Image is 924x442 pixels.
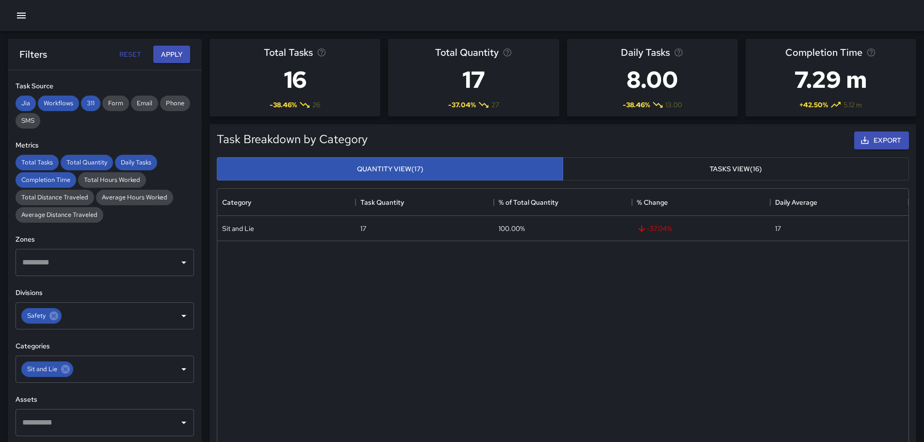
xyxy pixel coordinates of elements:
[21,363,63,375] span: Sit and Lie
[114,46,146,64] button: Reset
[16,394,194,405] h6: Assets
[102,99,129,107] span: Form
[16,99,36,107] span: Jia
[775,189,817,216] div: Daily Average
[177,309,191,323] button: Open
[499,189,558,216] div: % of Total Quantity
[115,155,157,170] div: Daily Tasks
[785,60,876,99] h3: 7.29 m
[160,99,190,107] span: Phone
[96,193,173,201] span: Average Hours Worked
[665,100,682,110] span: 13.00
[16,234,194,245] h6: Zones
[621,45,670,60] span: Daily Tasks
[217,131,368,147] h5: Task Breakdown by Category
[448,100,476,110] span: -37.04 %
[16,81,194,92] h6: Task Source
[16,207,103,223] div: Average Distance Traveled
[503,48,512,57] svg: Total task quantity in the selected period, compared to the previous period.
[160,96,190,111] div: Phone
[96,190,173,205] div: Average Hours Worked
[785,45,862,60] span: Completion Time
[312,100,320,110] span: 26
[177,362,191,376] button: Open
[499,224,525,233] div: 100.00%
[38,99,79,107] span: Workflows
[61,155,113,170] div: Total Quantity
[177,416,191,429] button: Open
[799,100,828,110] span: + 42.50 %
[317,48,326,57] svg: Total number of tasks in the selected period, compared to the previous period.
[131,99,158,107] span: Email
[21,308,62,324] div: Safety
[16,341,194,352] h6: Categories
[360,224,366,233] div: 17
[177,256,191,269] button: Open
[435,60,512,99] h3: 17
[115,158,157,166] span: Daily Tasks
[16,211,103,219] span: Average Distance Traveled
[356,189,494,216] div: Task Quantity
[632,189,770,216] div: % Change
[264,60,326,99] h3: 16
[217,189,356,216] div: Category
[16,113,40,129] div: SMS
[19,47,47,62] h6: Filters
[222,189,251,216] div: Category
[153,46,190,64] button: Apply
[435,45,499,60] span: Total Quantity
[78,172,146,188] div: Total Hours Worked
[563,157,909,181] button: Tasks View(16)
[775,224,781,233] div: 17
[270,100,297,110] span: -38.46 %
[21,310,51,321] span: Safety
[16,176,76,184] span: Completion Time
[866,48,876,57] svg: Average time taken to complete tasks in the selected period, compared to the previous period.
[637,189,668,216] div: % Change
[102,96,129,111] div: Form
[81,96,100,111] div: 311
[16,288,194,298] h6: Divisions
[16,193,94,201] span: Total Distance Traveled
[621,60,684,99] h3: 8.00
[264,45,313,60] span: Total Tasks
[16,96,36,111] div: Jia
[217,157,563,181] button: Quantity View(17)
[770,189,908,216] div: Daily Average
[854,131,909,149] button: Export
[16,155,59,170] div: Total Tasks
[16,116,40,125] span: SMS
[637,224,672,233] span: -37.04 %
[674,48,683,57] svg: Average number of tasks per day in the selected period, compared to the previous period.
[131,96,158,111] div: Email
[16,158,59,166] span: Total Tasks
[16,172,76,188] div: Completion Time
[16,190,94,205] div: Total Distance Traveled
[16,140,194,151] h6: Metrics
[21,361,73,377] div: Sit and Lie
[61,158,113,166] span: Total Quantity
[360,189,404,216] div: Task Quantity
[222,224,254,233] div: Sit and Lie
[494,189,632,216] div: % of Total Quantity
[623,100,650,110] span: -38.46 %
[38,96,79,111] div: Workflows
[491,100,499,110] span: 27
[843,100,862,110] span: 5.12 m
[81,99,100,107] span: 311
[78,176,146,184] span: Total Hours Worked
